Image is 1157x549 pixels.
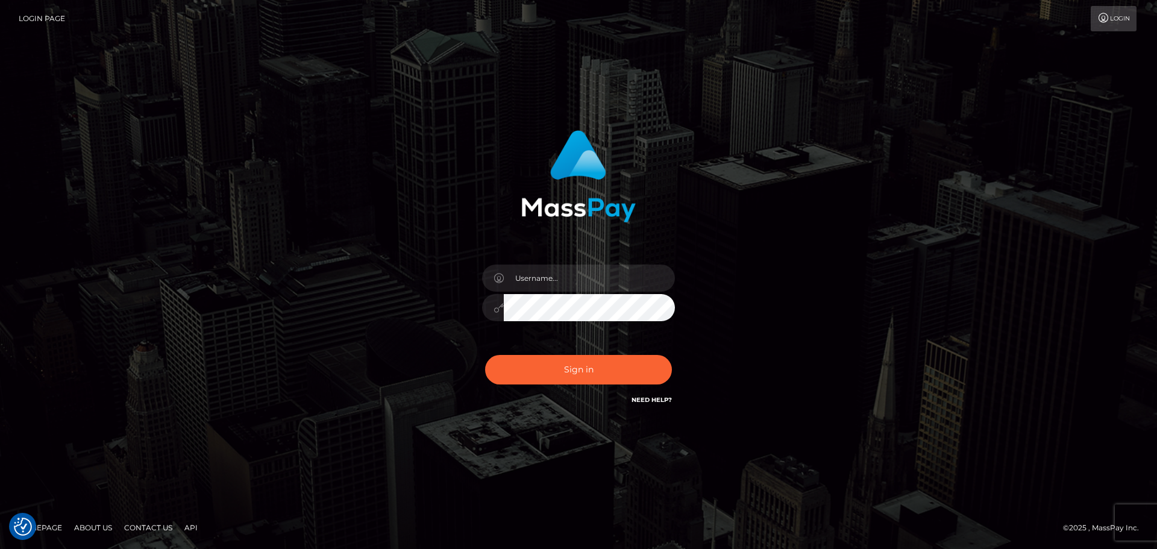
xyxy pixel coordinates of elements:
[14,518,32,536] button: Consent Preferences
[13,518,67,537] a: Homepage
[119,518,177,537] a: Contact Us
[69,518,117,537] a: About Us
[521,130,636,222] img: MassPay Login
[1091,6,1137,31] a: Login
[485,355,672,384] button: Sign in
[180,518,202,537] a: API
[504,265,675,292] input: Username...
[1063,521,1148,535] div: © 2025 , MassPay Inc.
[19,6,65,31] a: Login Page
[632,396,672,404] a: Need Help?
[14,518,32,536] img: Revisit consent button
